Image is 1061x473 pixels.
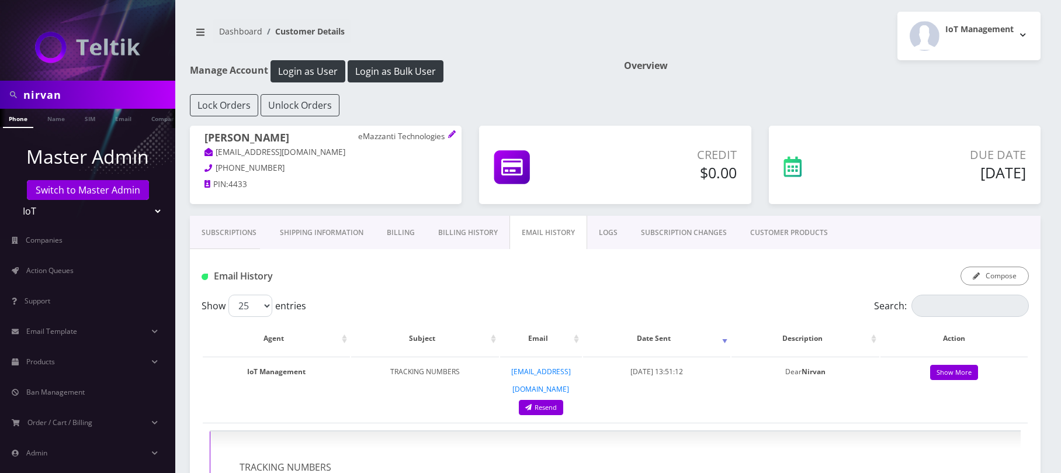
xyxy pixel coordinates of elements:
[23,84,172,106] input: Search in Company
[427,216,509,250] a: Billing History
[228,179,247,189] span: 4433
[109,109,137,127] a: Email
[351,357,498,422] td: TRACKING NUMBERS
[228,295,272,317] select: Showentries
[219,26,262,37] a: Dashboard
[358,132,447,142] p: eMazzanti Technologies
[738,216,840,250] a: CUSTOMER PRODUCTS
[203,322,350,355] th: Agent: activate to sort column ascending
[587,216,629,250] a: LOGS
[511,367,571,394] a: [EMAIL_ADDRESS][DOMAIN_NAME]
[27,417,92,427] span: Order / Cart / Billing
[602,164,737,181] h5: $0.00
[35,32,140,63] img: IoT
[79,109,101,127] a: SIM
[41,109,71,127] a: Name
[25,296,50,306] span: Support
[26,448,47,458] span: Admin
[602,146,737,164] p: Credit
[500,322,582,355] th: Email: activate to sort column ascending
[897,12,1041,60] button: IoT Management
[731,322,879,355] th: Description: activate to sort column ascending
[874,295,1029,317] label: Search:
[509,216,587,250] a: EMAIL HISTORY
[624,60,1041,71] h1: Overview
[880,322,1028,355] th: Action
[202,295,306,317] label: Show entries
[27,180,149,200] a: Switch to Master Admin
[26,235,63,245] span: Companies
[3,109,33,128] a: Phone
[261,94,339,116] button: Unlock Orders
[204,179,228,191] a: PIN:
[930,365,978,381] a: Show More
[190,94,258,116] button: Lock Orders
[583,322,730,355] th: Date Sent: activate to sort column ascending
[737,363,873,381] p: Dear
[26,326,77,336] span: Email Template
[802,367,826,377] strong: Nirvan
[519,400,563,416] a: Resend
[945,25,1014,34] h2: IoT Management
[216,163,285,173] span: [PHONE_NUMBER]
[262,25,345,37] li: Customer Details
[348,60,443,82] button: Login as Bulk User
[870,146,1026,164] p: Due Date
[870,164,1026,181] h5: [DATE]
[26,265,74,275] span: Action Queues
[204,147,345,158] a: [EMAIL_ADDRESS][DOMAIN_NAME]
[202,271,466,282] h1: Email History
[961,267,1029,285] button: Compose
[190,60,606,82] h1: Manage Account
[271,60,345,82] button: Login as User
[629,216,738,250] a: SUBSCRIPTION CHANGES
[190,216,268,250] a: Subscriptions
[630,367,683,377] span: [DATE] 13:51:12
[190,19,606,53] nav: breadcrumb
[247,367,306,377] strong: IoT Management
[26,357,55,367] span: Products
[268,64,348,77] a: Login as User
[375,216,427,250] a: Billing
[351,322,498,355] th: Subject: activate to sort column ascending
[26,387,85,397] span: Ban Management
[145,109,185,127] a: Company
[348,64,443,77] a: Login as Bulk User
[911,295,1029,317] input: Search:
[268,216,375,250] a: Shipping Information
[204,132,447,146] h1: [PERSON_NAME]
